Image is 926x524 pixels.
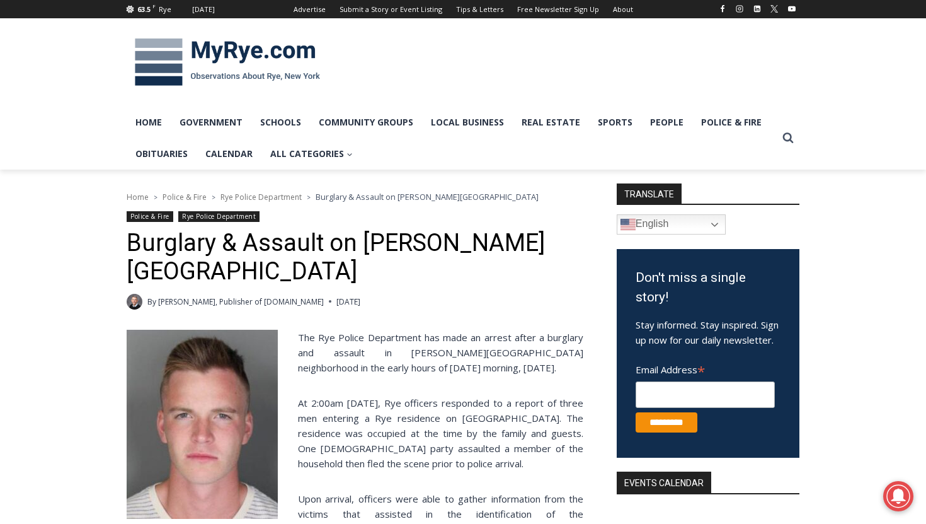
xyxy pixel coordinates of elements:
p: Stay informed. Stay inspired. Sign up now for our daily newsletter. [636,317,780,347]
img: MyRye.com [127,30,328,95]
a: X [767,1,782,16]
a: YouTube [784,1,799,16]
a: Instagram [732,1,747,16]
a: Government [171,107,251,138]
a: Community Groups [310,107,422,138]
span: > [212,193,215,202]
span: F [152,3,156,9]
p: The Rye Police Department has made an arrest after a burglary and assault in [PERSON_NAME][GEOGRA... [127,330,583,375]
a: Author image [127,294,142,310]
a: Real Estate [513,107,589,138]
a: English [617,214,726,235]
a: Sports [589,107,641,138]
a: Rye Police Department [220,192,302,202]
nav: Breadcrumbs [127,190,583,203]
span: > [307,193,311,202]
span: > [154,193,157,202]
a: Local Business [422,107,513,138]
a: People [641,107,692,138]
div: Rye [159,4,171,15]
p: At 2:00am [DATE], Rye officers responded to a report of three men entering a Rye residence on [GE... [127,395,583,471]
a: Home [127,107,171,138]
img: en [620,217,636,232]
h3: Don't miss a single story! [636,268,780,308]
h1: Burglary & Assault on [PERSON_NAME][GEOGRAPHIC_DATA] [127,229,583,286]
a: Linkedin [750,1,765,16]
span: By [147,296,156,308]
time: [DATE] [336,296,360,308]
img: (PHOTO: Robert James Arquit of Harrison, New York was arrested by Rye PD for burglary.) [127,330,278,519]
a: Police & Fire [163,192,207,202]
nav: Primary Navigation [127,107,777,170]
span: All Categories [270,147,353,161]
a: Schools [251,107,310,138]
button: View Search Form [777,127,799,149]
a: Calendar [197,138,261,170]
span: Burglary & Assault on [PERSON_NAME][GEOGRAPHIC_DATA] [316,191,539,202]
h2: Events Calendar [617,472,711,493]
strong: TRANSLATE [617,183,682,204]
a: [PERSON_NAME], Publisher of [DOMAIN_NAME] [158,296,324,307]
div: [DATE] [192,4,215,15]
label: Email Address [636,357,775,380]
a: Police & Fire [692,107,770,138]
a: Police & Fire [127,211,173,222]
a: Obituaries [127,138,197,170]
a: All Categories [261,138,362,170]
span: 63.5 [137,4,151,14]
a: Rye Police Department [178,211,260,222]
a: Home [127,192,149,202]
a: Facebook [715,1,730,16]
